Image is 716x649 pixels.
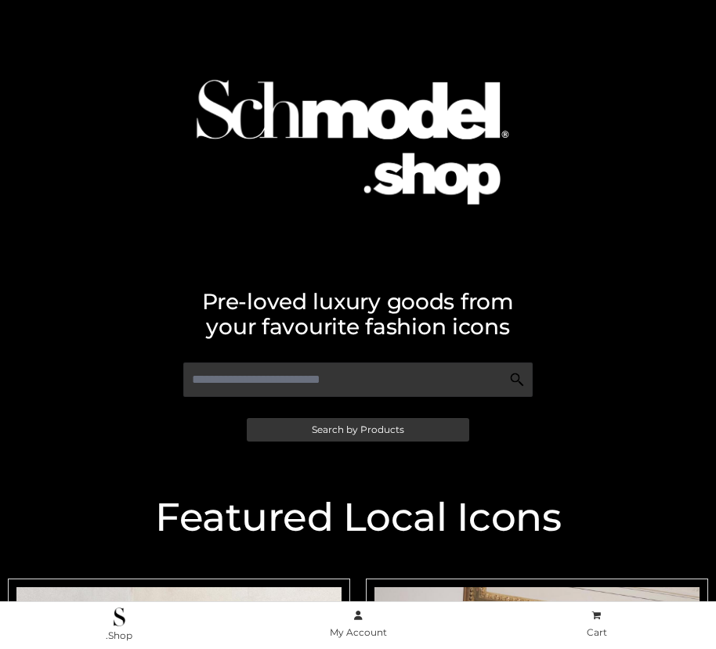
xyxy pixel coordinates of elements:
[247,418,469,442] a: Search by Products
[8,289,708,339] h2: Pre-loved luxury goods from your favourite fashion icons
[477,607,716,642] a: Cart
[587,626,607,638] span: Cart
[106,629,132,641] span: .Shop
[312,425,404,434] span: Search by Products
[239,607,478,642] a: My Account
[114,608,125,626] img: .Shop
[509,372,525,388] img: Search Icon
[330,626,387,638] span: My Account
